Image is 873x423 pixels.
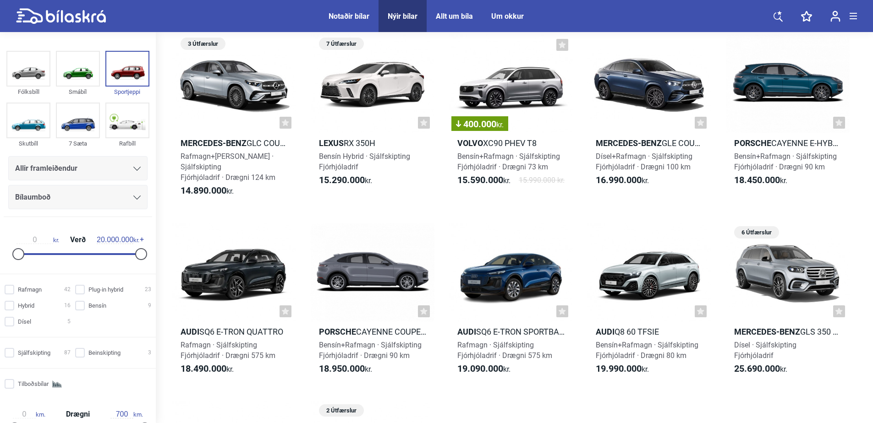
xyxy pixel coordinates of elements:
span: km. [13,410,45,418]
span: Dísel+Rafmagn · Sjálfskipting Fjórhjóladrif · Drægni 100 km [596,152,692,171]
a: PorscheCayenne E-HybridBensín+Rafmagn · SjálfskiptingFjórhjóladrif · Drægni 90 km18.450.000kr. [726,34,850,205]
span: Bensín+Rafmagn · Sjálfskipting Fjórhjóladrif · Drægni 73 km [457,152,560,171]
b: 18.450.000 [734,174,780,185]
span: Beinskipting [88,348,121,358]
b: Audi [457,327,476,336]
a: AudiSQ6 e-tron QuattroRafmagn · SjálfskiptingFjórhjóladrif · Drægni 575 km18.490.000kr. [172,223,296,383]
span: kr. [596,175,649,186]
span: Bensín+Rafmagn · Sjálfskipting Fjórhjóladrif · Drægni 80 km [596,341,698,360]
h2: Q8 60 TFSIe [587,326,711,337]
a: PorscheCayenne Coupe E-HybridBensín+Rafmagn · SjálfskiptingFjórhjóladrif · Drægni 90 km18.950.000kr. [311,223,434,383]
b: Porsche [319,327,356,336]
b: 15.590.000 [457,174,503,185]
span: kr. [457,363,511,374]
b: 16.990.000 [596,174,642,185]
span: 9 [148,301,151,310]
span: Rafmagn · Sjálfskipting Fjórhjóladrif · Drægni 575 km [457,341,552,360]
span: kr. [596,363,649,374]
a: Um okkur [491,12,524,21]
span: kr. [496,120,504,129]
b: 15.290.000 [319,174,365,185]
span: Rafmagn · Sjálfskipting Fjórhjóladrif · Drægni 575 km [181,341,275,360]
h2: GLE Coupé 350 de 4MATIC [587,138,711,148]
b: Audi [596,327,615,336]
span: Sjálfskipting [18,348,50,358]
a: 400.000kr.VolvoXC90 PHEV T8Bensín+Rafmagn · SjálfskiptingFjórhjóladrif · Drægni 73 km15.590.000kr... [449,34,573,205]
div: 7 Sæta [56,138,100,149]
span: 16 [64,301,71,310]
span: kr. [97,236,139,244]
span: Bensín Hybrid · Sjálfskipting Fjórhjóladrif [319,152,410,171]
div: Smábíl [56,87,100,97]
span: kr. [16,236,59,244]
a: Allt um bíla [436,12,473,21]
a: 7 ÚtfærslurLexusRX 350hBensín Hybrid · SjálfskiptingFjórhjóladrif15.290.000kr. [311,34,434,205]
a: Mercedes-BenzGLE Coupé 350 de 4MATICDísel+Rafmagn · SjálfskiptingFjórhjóladrif · Drægni 100 km16.... [587,34,711,205]
div: Sportjeppi [105,87,149,97]
span: 7 Útfærslur [324,38,359,50]
div: Rafbíll [105,138,149,149]
h2: Cayenne E-Hybrid [726,138,850,148]
span: Tilboðsbílar [18,379,49,389]
span: 42 [64,285,71,294]
h2: XC90 PHEV T8 [449,138,573,148]
span: kr. [319,175,372,186]
span: kr. [457,175,511,186]
span: Rafmagn+[PERSON_NAME] · Sjálfskipting Fjórhjóladrif · Drægni 124 km [181,152,275,182]
b: Audi [181,327,199,336]
img: user-login.svg [830,11,840,22]
span: 6 Útfærslur [739,226,774,239]
span: 23 [145,285,151,294]
b: 19.990.000 [596,363,642,374]
b: Volvo [457,138,483,148]
b: 18.490.000 [181,363,226,374]
span: kr. [734,175,787,186]
span: Bensín+Rafmagn · Sjálfskipting Fjórhjóladrif · Drægni 90 km [319,341,422,360]
div: Skutbíll [6,138,50,149]
b: Mercedes-Benz [596,138,662,148]
h2: RX 350h [311,138,434,148]
span: Allir framleiðendur [15,162,77,175]
span: 2 Útfærslur [324,404,359,417]
a: AudiQ8 60 TFSIeBensín+Rafmagn · SjálfskiptingFjórhjóladrif · Drægni 80 km19.990.000kr. [587,223,711,383]
b: 18.950.000 [319,363,365,374]
span: Bensín [88,301,106,310]
b: 19.090.000 [457,363,503,374]
div: Fólksbíll [6,87,50,97]
span: Dísel · Sjálfskipting Fjórhjóladrif [734,341,796,360]
span: Plug-in hybrid [88,285,123,294]
span: 15.990.000 kr. [519,175,565,186]
h2: GLS 350 d 4MATIC [726,326,850,337]
a: Notaðir bílar [329,12,369,21]
a: Nýir bílar [388,12,417,21]
a: 6 ÚtfærslurMercedes-BenzGLS 350 d 4MATICDísel · SjálfskiptingFjórhjóladrif25.690.000kr. [726,223,850,383]
b: 14.890.000 [181,185,226,196]
h2: GLC Coupé 300 e 4MATIC [172,138,296,148]
span: 87 [64,348,71,358]
span: kr. [319,363,372,374]
span: 400.000 [456,119,504,129]
span: kr. [734,363,787,374]
span: Rafmagn [18,285,42,294]
span: 3 [148,348,151,358]
b: Mercedes-Benz [734,327,800,336]
span: Bensín+Rafmagn · Sjálfskipting Fjórhjóladrif · Drægni 90 km [734,152,837,171]
b: Mercedes-Benz [181,138,247,148]
span: Hybrid [18,301,34,310]
b: Lexus [319,138,344,148]
a: 3 ÚtfærslurMercedes-BenzGLC Coupé 300 e 4MATICRafmagn+[PERSON_NAME] · SjálfskiptingFjórhjóladrif ... [172,34,296,205]
h2: Cayenne Coupe E-Hybrid [311,326,434,337]
a: AudiSQ6 e-tron Sportback QuattroRafmagn · SjálfskiptingFjórhjóladrif · Drægni 575 km19.090.000kr. [449,223,573,383]
h2: SQ6 e-tron Quattro [172,326,296,337]
span: 3 Útfærslur [185,38,221,50]
span: Dísel [18,317,31,326]
span: km. [110,410,143,418]
span: Bílaumboð [15,191,50,204]
b: 25.690.000 [734,363,780,374]
span: Verð [68,236,88,244]
span: Drægni [64,411,92,418]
